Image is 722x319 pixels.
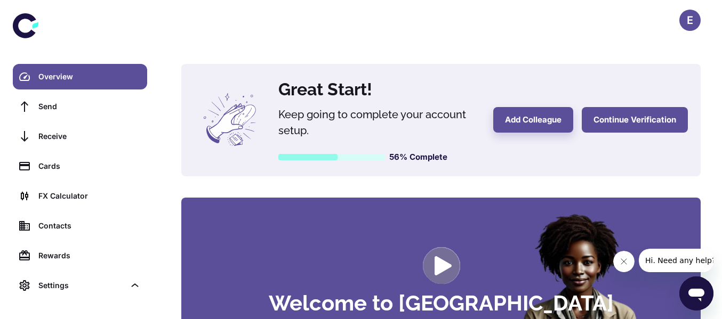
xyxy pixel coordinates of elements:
a: Receive [13,124,147,149]
div: Send [38,101,141,112]
div: Rewards [38,250,141,261]
button: E [679,10,701,31]
span: Hi. Need any help? [6,7,77,16]
div: Contacts [38,220,141,232]
iframe: Message from company [639,249,713,272]
h5: Keep going to complete your account setup. [278,107,480,138]
a: Rewards [13,243,147,268]
a: Contacts [13,213,147,239]
h3: Welcome to [GEOGRAPHIC_DATA] [269,292,614,314]
a: FX Calculator [13,183,147,209]
a: Cards [13,153,147,179]
iframe: Button to launch messaging window [679,276,713,310]
h4: Great Start! [278,77,480,102]
h6: 56% Complete [389,151,447,163]
div: Receive [38,130,141,142]
div: Overview [38,71,141,83]
iframe: Close message [613,251,635,272]
button: Continue Verification [582,107,688,133]
div: Settings [13,273,147,298]
a: Overview [13,64,147,89]
div: Settings [38,280,125,291]
button: Add Colleague [493,107,573,133]
a: Send [13,94,147,119]
div: FX Calculator [38,190,141,202]
div: Cards [38,160,141,172]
